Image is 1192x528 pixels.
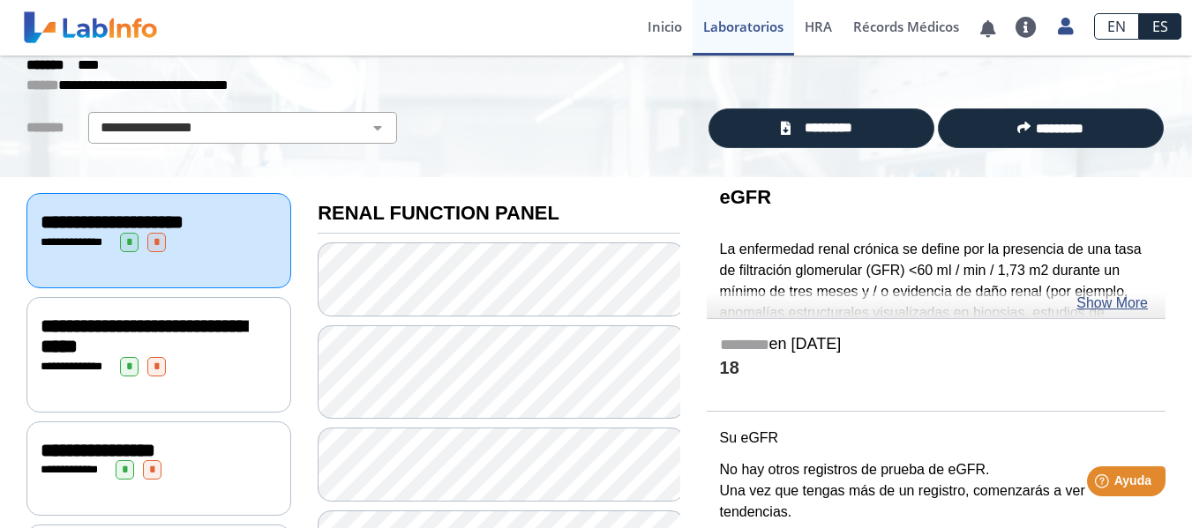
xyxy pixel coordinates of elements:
span: HRA [805,18,832,35]
h4: 18 [720,358,1152,380]
h5: en [DATE] [720,335,1152,355]
p: No hay otros registros de prueba de eGFR. Una vez que tengas más de un registro, comenzarás a ver... [720,459,1152,523]
b: RENAL FUNCTION PANEL [318,202,559,224]
a: Show More [1076,293,1148,314]
iframe: Help widget launcher [1035,459,1173,509]
b: eGFR [720,186,772,208]
a: ES [1139,13,1181,40]
p: Su eGFR [720,428,1152,449]
a: EN [1094,13,1139,40]
p: La enfermedad renal crónica se define por la presencia de una tasa de filtración glomerular (GFR)... [720,239,1152,428]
